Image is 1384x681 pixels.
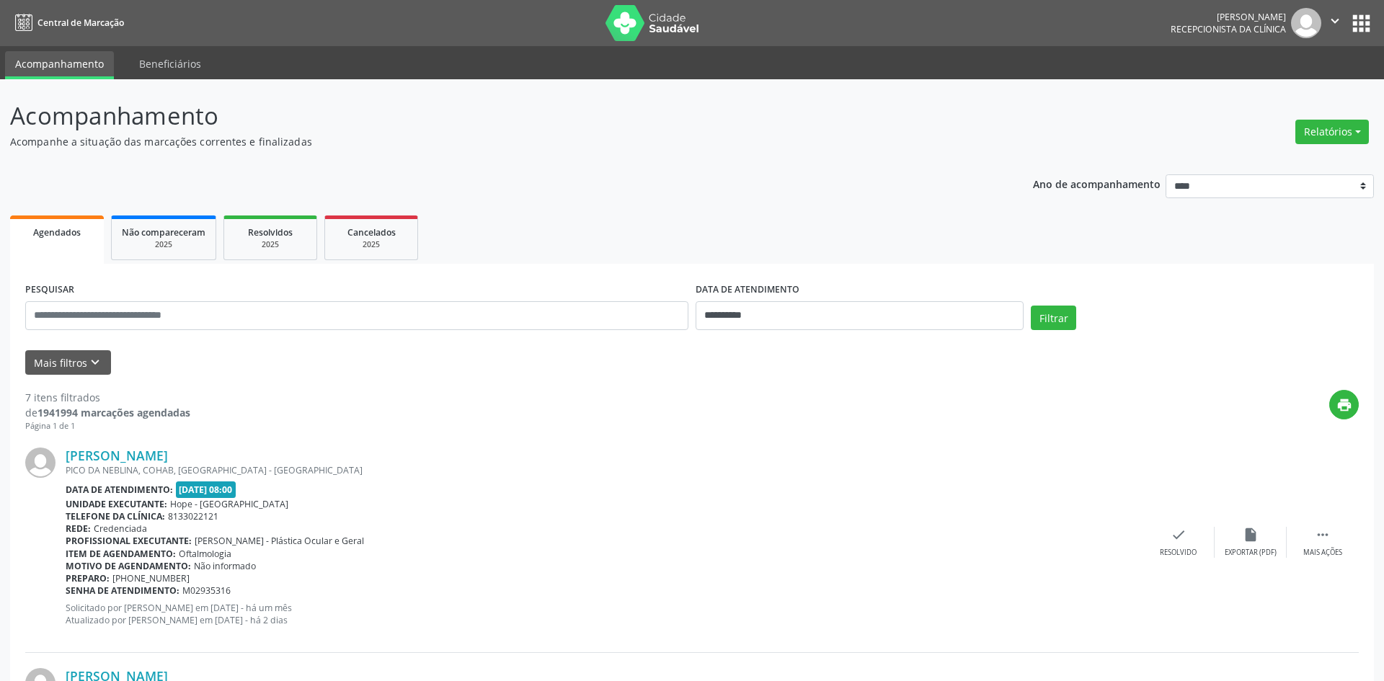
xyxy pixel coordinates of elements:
i: check [1171,527,1186,543]
div: 7 itens filtrados [25,390,190,405]
span: [DATE] 08:00 [176,481,236,498]
div: Resolvido [1160,548,1197,558]
span: Resolvidos [248,226,293,239]
button: Relatórios [1295,120,1369,144]
div: Exportar (PDF) [1225,548,1277,558]
b: Data de atendimento: [66,484,173,496]
div: Página 1 de 1 [25,420,190,432]
div: de [25,405,190,420]
button: Mais filtroskeyboard_arrow_down [25,350,111,375]
i: insert_drive_file [1243,527,1259,543]
span: [PHONE_NUMBER] [112,572,190,584]
a: Acompanhamento [5,51,114,79]
span: Recepcionista da clínica [1171,23,1286,35]
span: Cancelados [347,226,396,239]
div: PICO DA NEBLINA, COHAB, [GEOGRAPHIC_DATA] - [GEOGRAPHIC_DATA] [66,464,1143,476]
b: Motivo de agendamento: [66,560,191,572]
div: 2025 [335,239,407,250]
b: Item de agendamento: [66,548,176,560]
p: Ano de acompanhamento [1033,174,1161,192]
i:  [1315,527,1331,543]
b: Telefone da clínica: [66,510,165,522]
span: Central de Marcação [37,17,124,29]
span: Agendados [33,226,81,239]
span: M02935316 [182,584,231,597]
b: Preparo: [66,572,110,584]
p: Acompanhe a situação das marcações correntes e finalizadas [10,134,964,149]
label: PESQUISAR [25,279,74,301]
button: Filtrar [1031,306,1076,330]
b: Unidade executante: [66,498,167,510]
label: DATA DE ATENDIMENTO [696,279,799,301]
button: apps [1349,11,1374,36]
div: 2025 [122,239,205,250]
div: 2025 [234,239,306,250]
button: print [1329,390,1359,419]
i: keyboard_arrow_down [87,355,103,370]
span: Credenciada [94,522,147,535]
span: [PERSON_NAME] - Plástica Ocular e Geral [195,535,364,547]
p: Acompanhamento [10,98,964,134]
div: [PERSON_NAME] [1171,11,1286,23]
b: Profissional executante: [66,535,192,547]
span: Hope - [GEOGRAPHIC_DATA] [170,498,288,510]
span: Não compareceram [122,226,205,239]
div: Mais ações [1303,548,1342,558]
i:  [1327,13,1343,29]
img: img [25,448,56,478]
a: Central de Marcação [10,11,124,35]
span: Não informado [194,560,256,572]
a: [PERSON_NAME] [66,448,168,463]
strong: 1941994 marcações agendadas [37,406,190,419]
span: 8133022121 [168,510,218,522]
b: Senha de atendimento: [66,584,179,597]
span: Oftalmologia [179,548,231,560]
button:  [1321,8,1349,38]
img: img [1291,8,1321,38]
a: Beneficiários [129,51,211,76]
p: Solicitado por [PERSON_NAME] em [DATE] - há um mês Atualizado por [PERSON_NAME] em [DATE] - há 2 ... [66,602,1143,626]
b: Rede: [66,522,91,535]
i: print [1336,397,1352,413]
